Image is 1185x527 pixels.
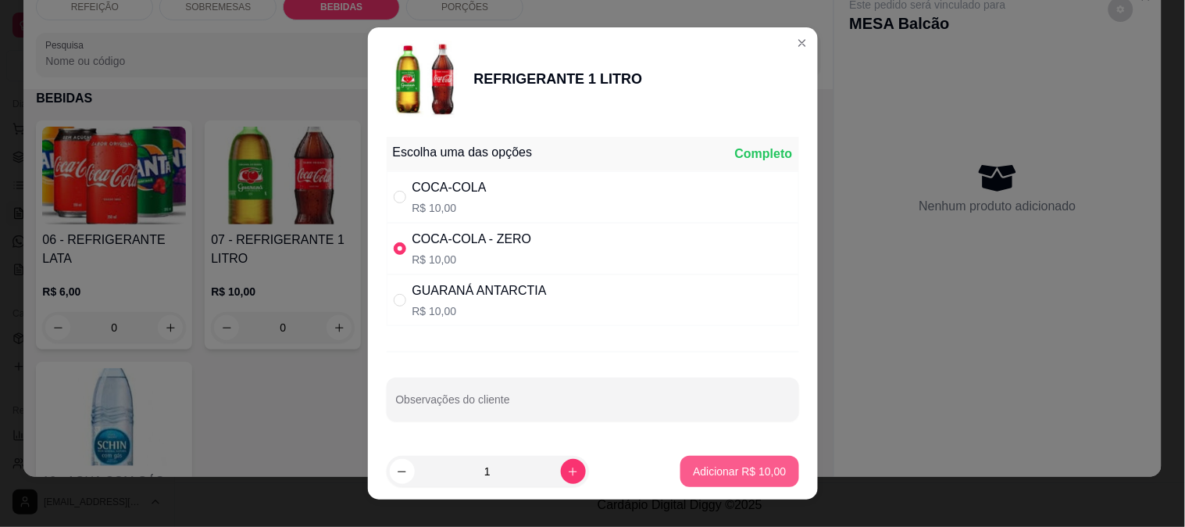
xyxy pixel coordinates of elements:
p: Adicionar R$ 10,00 [693,464,786,479]
div: COCA-COLA - ZERO [412,230,532,249]
button: decrease-product-quantity [390,459,415,484]
p: R$ 10,00 [412,303,547,319]
div: Escolha uma das opções [393,143,533,162]
div: REFRIGERANTE 1 LITRO [474,68,643,90]
p: R$ 10,00 [412,252,532,267]
p: R$ 10,00 [412,200,487,216]
button: Adicionar R$ 10,00 [680,456,798,487]
div: GUARANÁ ANTARCTIA [412,281,547,300]
div: Completo [735,145,793,163]
input: Observações do cliente [396,398,790,414]
button: Close [790,30,815,56]
img: product-image [387,40,465,118]
div: COCA-COLA [412,178,487,197]
button: increase-product-quantity [561,459,586,484]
